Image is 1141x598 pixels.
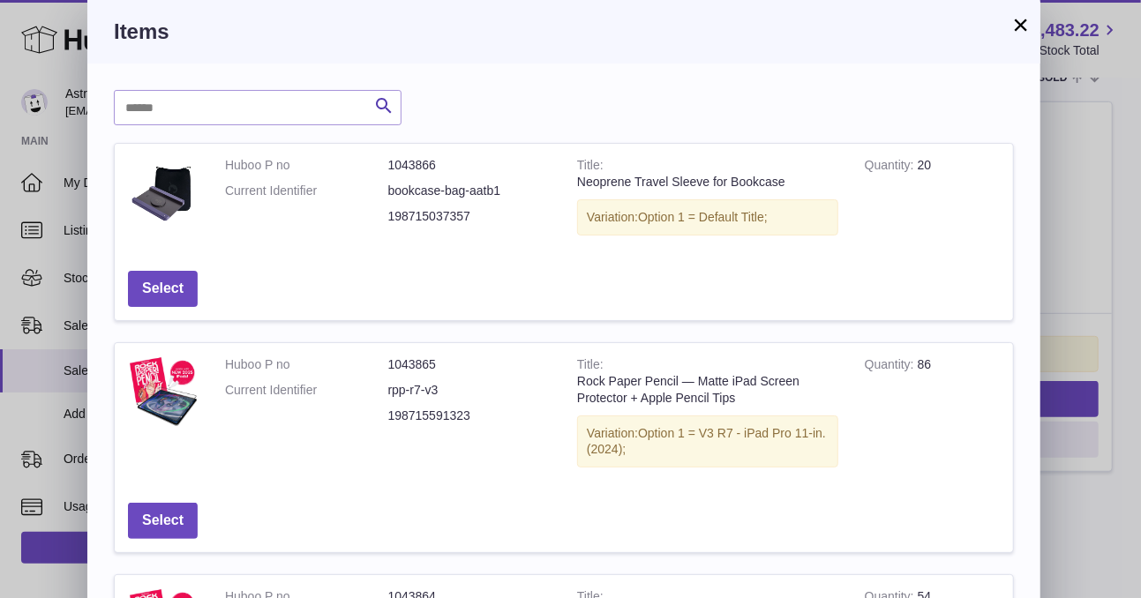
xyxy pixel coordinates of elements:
[388,356,552,373] dd: 1043865
[225,183,388,199] dt: Current Identifier
[388,183,552,199] dd: bookcase-bag-aatb1
[388,157,552,174] dd: 1043866
[114,18,1014,46] h3: Items
[388,208,552,225] dd: 198715037357
[128,503,198,539] button: Select
[865,158,918,176] strong: Quantity
[577,373,838,407] div: Rock Paper Pencil — Matte iPad Screen Protector + Apple Pencil Tips
[638,210,768,224] span: Option 1 = Default Title;
[577,357,604,376] strong: Title
[577,415,838,468] div: Variation:
[1010,14,1032,35] button: ×
[852,144,1013,258] td: 20
[388,407,552,424] dd: 198715591323
[852,343,1013,490] td: 86
[577,174,838,191] div: Neoprene Travel Sleeve for Bookcase
[587,426,826,457] span: Option 1 = V3 R7 - iPad Pro 11-in. (2024);
[577,158,604,176] strong: Title
[388,382,552,399] dd: rpp-r7-v3
[577,199,838,235] div: Variation:
[128,356,199,427] img: Rock Paper Pencil — Matte iPad Screen Protector + Apple Pencil Tips
[225,356,388,373] dt: Huboo P no
[865,357,918,376] strong: Quantity
[225,157,388,174] dt: Huboo P no
[128,271,198,307] button: Select
[128,157,199,228] img: Neoprene Travel Sleeve for Bookcase
[225,382,388,399] dt: Current Identifier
